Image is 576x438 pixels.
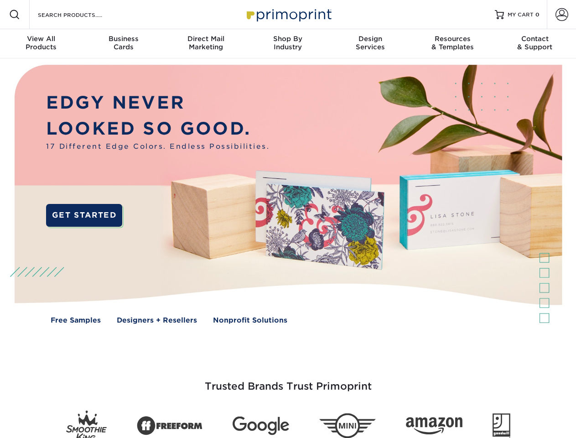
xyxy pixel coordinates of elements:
a: Contact& Support [494,29,576,58]
a: Designers + Resellers [117,315,197,326]
span: Shop By [247,35,329,43]
a: Shop ByIndustry [247,29,329,58]
span: 17 Different Edge Colors. Endless Possibilities. [46,141,270,152]
a: Direct MailMarketing [165,29,247,58]
div: Marketing [165,35,247,51]
span: Contact [494,35,576,43]
span: Business [82,35,164,43]
input: SEARCH PRODUCTS..... [37,9,126,20]
span: MY CART [508,11,534,19]
span: 0 [535,11,540,18]
a: Free Samples [51,315,101,326]
p: LOOKED SO GOOD. [46,116,270,142]
span: Resources [411,35,493,43]
img: Google [233,417,289,435]
img: Primoprint [243,5,334,24]
div: Services [329,35,411,51]
div: Industry [247,35,329,51]
a: Resources& Templates [411,29,493,58]
div: & Support [494,35,576,51]
a: GET STARTED [46,204,122,227]
div: & Templates [411,35,493,51]
a: BusinessCards [82,29,164,58]
a: DesignServices [329,29,411,58]
h3: Trusted Brands Trust Primoprint [21,359,555,403]
img: Goodwill [493,413,510,438]
span: Design [329,35,411,43]
p: EDGY NEVER [46,90,270,116]
span: Direct Mail [165,35,247,43]
img: Amazon [406,417,462,435]
a: Nonprofit Solutions [213,315,287,326]
div: Cards [82,35,164,51]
